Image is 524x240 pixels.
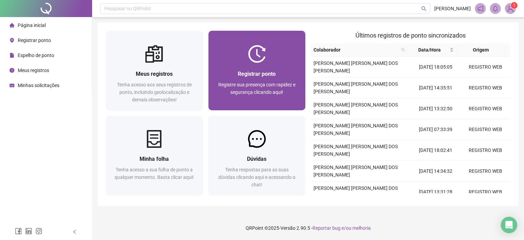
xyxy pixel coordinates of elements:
[238,71,276,77] span: Registrar ponto
[314,46,398,54] span: Colaborador
[411,161,461,182] td: [DATE] 14:34:32
[492,5,498,12] span: bell
[314,165,398,178] span: [PERSON_NAME] [PERSON_NAME] DOS [PERSON_NAME]
[106,31,203,110] a: Meus registrosTenha acesso aos seus registros de ponto, incluindo geolocalização e demais observa...
[513,3,515,8] span: 1
[18,83,59,88] span: Minhas solicitações
[314,123,398,136] span: [PERSON_NAME] [PERSON_NAME] DOS [PERSON_NAME]
[461,57,510,77] td: REGISTRO WEB
[18,68,49,73] span: Meus registros
[461,98,510,119] td: REGISTRO WEB
[208,31,306,110] a: Registrar pontoRegistre sua presença com rapidez e segurança clicando aqui!
[456,43,505,57] th: Origem
[106,116,203,195] a: Minha folhaTenha acesso a sua folha de ponto a qualquer momento. Basta clicar aqui!
[411,57,461,77] td: [DATE] 18:05:05
[208,116,306,195] a: DúvidasTenha respostas para as suas dúvidas clicando aqui e acessando o chat!
[218,82,295,95] span: Registre sua presença com rapidez e segurança clicando aqui!
[314,102,398,115] span: [PERSON_NAME] [PERSON_NAME] DOS [PERSON_NAME]
[10,53,14,58] span: file
[312,225,371,231] span: Reportar bug e/ou melhoria
[92,216,524,240] footer: QRPoint © 2025 - 2.90.5 -
[280,225,295,231] span: Versão
[314,185,398,198] span: [PERSON_NAME] [PERSON_NAME] DOS [PERSON_NAME]
[314,60,398,73] span: [PERSON_NAME] [PERSON_NAME] DOS [PERSON_NAME]
[411,98,461,119] td: [DATE] 13:32:50
[314,81,398,94] span: [PERSON_NAME] [PERSON_NAME] DOS [PERSON_NAME]
[411,46,448,54] span: Data/Hora
[461,119,510,140] td: REGISTRO WEB
[501,217,517,233] div: Open Intercom Messenger
[10,68,14,73] span: clock-circle
[314,144,398,157] span: [PERSON_NAME] [PERSON_NAME] DOS [PERSON_NAME]
[218,167,295,187] span: Tenha respostas para as suas dúvidas clicando aqui e acessando o chat!
[15,228,22,235] span: facebook
[72,229,77,234] span: left
[477,5,483,12] span: notification
[355,32,466,39] span: Últimos registros de ponto sincronizados
[421,6,426,11] span: search
[136,71,173,77] span: Meus registros
[18,23,46,28] span: Página inicial
[434,5,471,12] span: [PERSON_NAME]
[505,3,515,14] img: 91621
[401,48,405,52] span: search
[117,82,192,102] span: Tenha acesso aos seus registros de ponto, incluindo geolocalização e demais observações!
[411,140,461,161] td: [DATE] 18:02:41
[461,140,510,161] td: REGISTRO WEB
[115,167,194,180] span: Tenha acesso a sua folha de ponto a qualquer momento. Basta clicar aqui!
[411,119,461,140] td: [DATE] 07:33:39
[10,83,14,88] span: schedule
[25,228,32,235] span: linkedin
[35,228,42,235] span: instagram
[461,182,510,202] td: REGISTRO WEB
[400,45,407,55] span: search
[411,182,461,202] td: [DATE] 13:31:28
[408,43,456,57] th: Data/Hora
[511,2,518,9] sup: Atualize o seu contato no menu Meus Dados
[10,38,14,43] span: environment
[411,77,461,98] td: [DATE] 14:35:51
[10,23,14,28] span: home
[18,53,54,58] span: Espelho de ponto
[461,161,510,182] td: REGISTRO WEB
[247,156,266,162] span: Dúvidas
[140,156,169,162] span: Minha folha
[18,38,51,43] span: Registrar ponto
[461,77,510,98] td: REGISTRO WEB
